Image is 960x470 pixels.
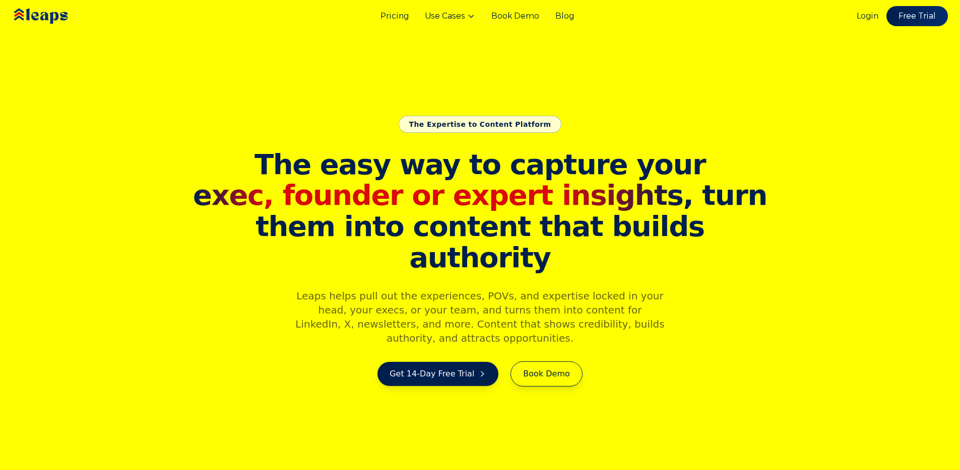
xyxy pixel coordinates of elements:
[12,2,98,31] img: Leaps Logo
[377,362,498,386] a: Get 14-Day Free Trial
[886,6,948,26] a: Free Trial
[190,180,771,211] span: , turn
[254,148,706,181] span: The easy way to capture your
[193,179,683,211] span: exec, founder or expert insights
[425,10,475,22] button: Use Cases
[857,10,878,22] a: Login
[287,289,674,345] p: Leaps helps pull out the experiences, POVs, and expertise locked in your head, your execs, or you...
[510,361,582,386] a: Book Demo
[491,10,539,22] a: Book Demo
[555,10,574,22] a: Blog
[380,10,409,22] a: Pricing
[399,116,562,133] div: The Expertise to Content Platform
[190,211,771,273] span: them into content that builds authority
